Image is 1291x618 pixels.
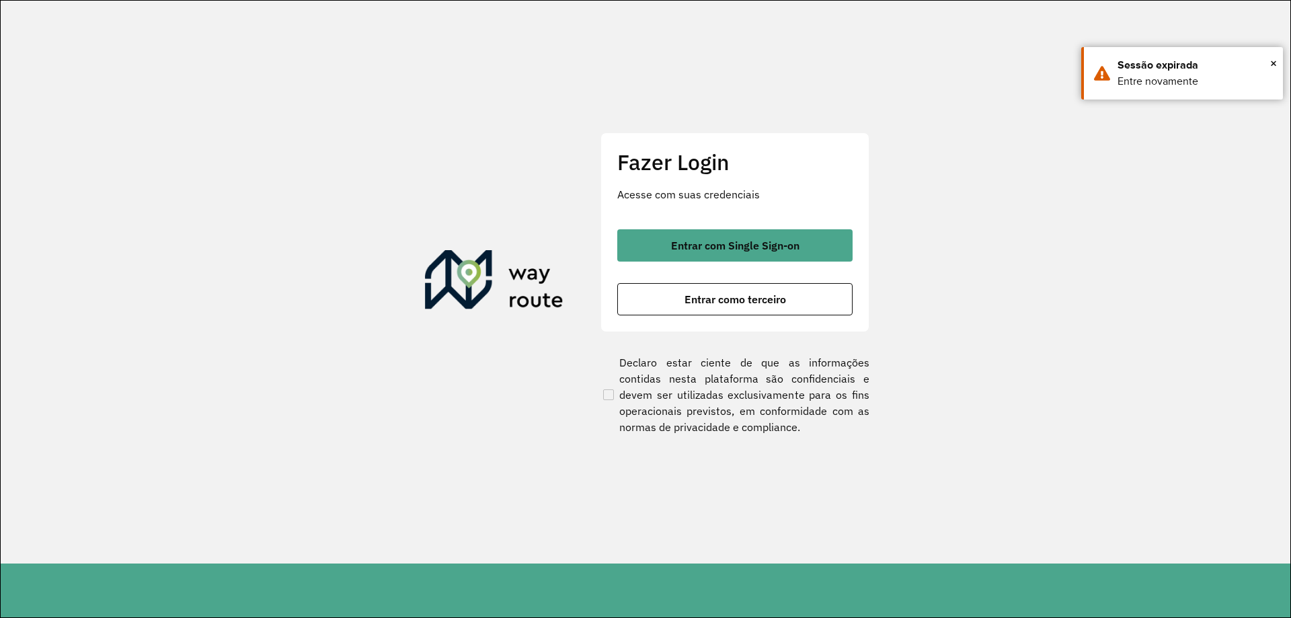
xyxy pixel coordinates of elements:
span: × [1270,53,1277,73]
button: button [617,283,853,315]
span: Entrar com Single Sign-on [671,240,799,251]
button: button [617,229,853,262]
h2: Fazer Login [617,149,853,175]
label: Declaro estar ciente de que as informações contidas nesta plataforma são confidenciais e devem se... [600,354,869,435]
img: Roteirizador AmbevTech [425,250,563,315]
div: Entre novamente [1118,73,1273,89]
div: Sessão expirada [1118,57,1273,73]
button: Close [1270,53,1277,73]
span: Entrar como terceiro [684,294,786,305]
p: Acesse com suas credenciais [617,186,853,202]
